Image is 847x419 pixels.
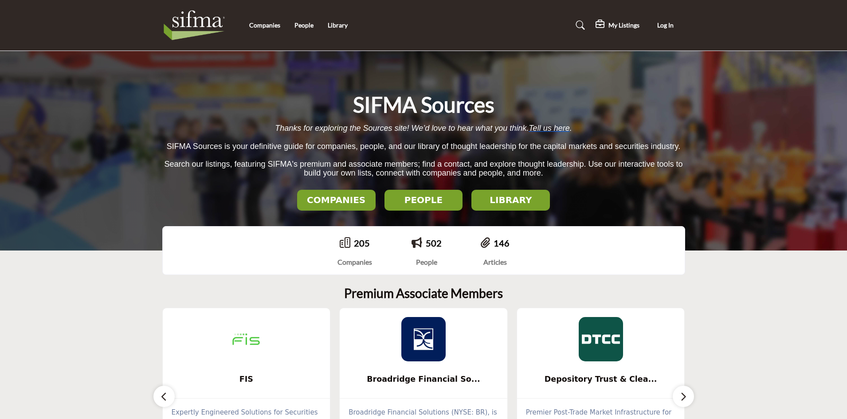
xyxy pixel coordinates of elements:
a: Companies [249,21,280,29]
button: Log In [646,17,685,34]
h1: SIFMA Sources [353,91,494,118]
div: People [412,257,442,267]
a: 502 [426,238,442,248]
a: Broadridge Financial So... [340,368,507,391]
span: Broadridge Financial So... [353,373,494,385]
span: Depository Trust & Clea... [530,373,671,385]
span: Thanks for exploring the Sources site! We’d love to hear what you think. . [275,124,572,133]
a: Search [567,18,591,32]
span: Log In [657,21,674,29]
h2: LIBRARY [474,195,547,205]
button: LIBRARY [471,190,550,211]
a: 205 [354,238,370,248]
img: Depository Trust & Clearing Corporation (DTCC) [579,317,623,361]
img: Broadridge Financial Solutions, Inc. [401,317,446,361]
a: 146 [494,238,510,248]
div: My Listings [596,20,639,31]
button: COMPANIES [297,190,376,211]
a: Tell us here [529,124,569,133]
div: Companies [337,257,372,267]
h2: COMPANIES [300,195,373,205]
h5: My Listings [608,21,639,29]
img: FIS [224,317,268,361]
span: FIS [176,373,317,385]
h2: PEOPLE [387,195,460,205]
span: Search our listings, featuring SIFMA's premium and associate members; find a contact, and explore... [164,160,682,178]
b: Depository Trust & Clearing Corporation (DTCC) [530,368,671,391]
a: People [294,21,314,29]
b: Broadridge Financial Solutions, Inc. [353,368,494,391]
span: SIFMA Sources is your definitive guide for companies, people, and our library of thought leadersh... [167,142,680,151]
button: PEOPLE [384,190,463,211]
img: Site Logo [162,8,231,43]
h2: Premium Associate Members [344,286,503,301]
b: FIS [176,368,317,391]
div: Articles [481,257,510,267]
a: Depository Trust & Clea... [517,368,685,391]
a: Library [328,21,348,29]
a: FIS [163,368,330,391]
